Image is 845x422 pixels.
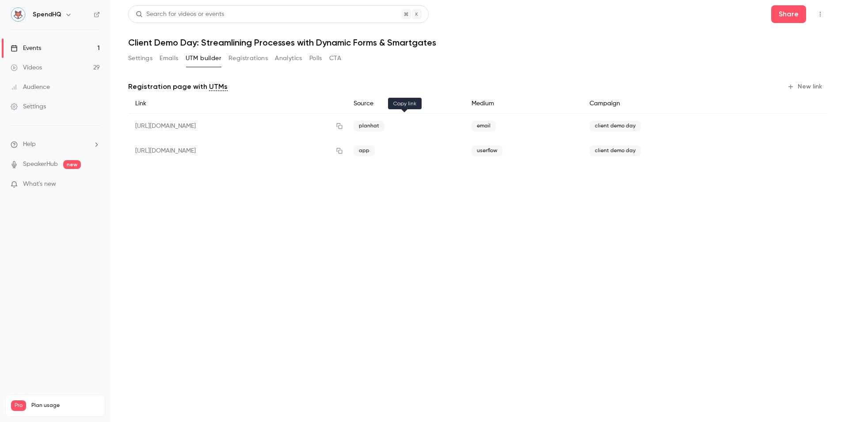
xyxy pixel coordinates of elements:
span: What's new [23,180,56,189]
div: [URL][DOMAIN_NAME] [128,138,346,163]
button: Emails [160,51,178,65]
div: Campaign [582,94,754,114]
li: help-dropdown-opener [11,140,100,149]
div: Videos [11,63,42,72]
button: UTM builder [186,51,221,65]
div: Events [11,44,41,53]
button: Registrations [228,51,268,65]
span: client demo day [590,146,641,156]
a: SpeakerHub [23,160,58,169]
div: Medium [464,94,582,114]
div: Link [128,94,346,114]
span: Help [23,140,36,149]
button: New link [784,80,827,94]
span: email [472,121,496,131]
div: Audience [11,83,50,92]
p: Registration page with [128,81,228,92]
button: Polls [309,51,322,65]
img: SpendHQ [11,8,25,22]
span: app [354,146,375,156]
div: Search for videos or events [136,10,224,19]
span: Pro [11,400,26,411]
button: Settings [128,51,152,65]
button: CTA [329,51,341,65]
div: Settings [11,102,46,111]
a: UTMs [209,81,228,92]
span: new [63,160,81,169]
span: Plan usage [31,402,99,409]
iframe: Noticeable Trigger [89,180,100,188]
h1: Client Demo Day: Streamlining Processes with Dynamic Forms & Smartgates [128,37,827,48]
div: Source [346,94,464,114]
span: client demo day [590,121,641,131]
button: Share [771,5,806,23]
div: [URL][DOMAIN_NAME] [128,114,346,139]
button: Analytics [275,51,302,65]
span: planhat [354,121,384,131]
h6: SpendHQ [33,10,61,19]
span: userflow [472,146,502,156]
